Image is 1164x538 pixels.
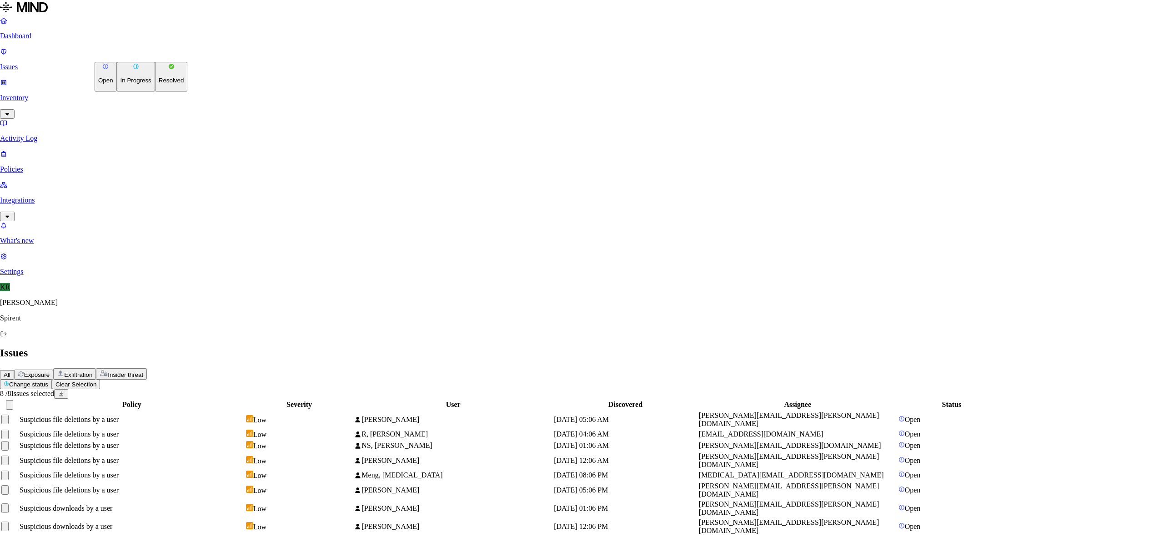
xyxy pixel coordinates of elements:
[102,63,109,70] img: status-open.svg
[95,62,187,91] div: Change status
[120,77,151,84] p: In Progress
[98,77,113,84] p: Open
[159,77,184,84] p: Resolved
[133,63,139,70] img: status-in-progress.svg
[168,63,175,70] img: status-resolved.svg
